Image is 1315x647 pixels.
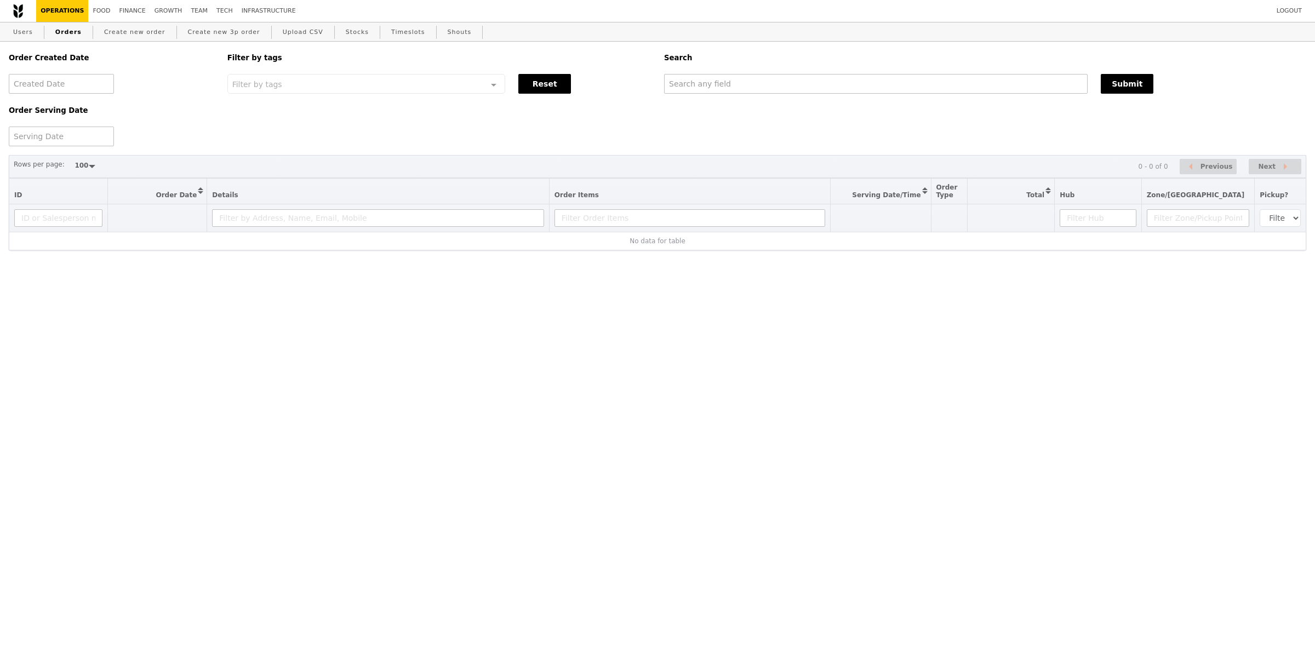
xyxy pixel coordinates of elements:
[9,54,214,62] h5: Order Created Date
[14,237,1301,245] div: No data for table
[184,22,265,42] a: Create new 3p order
[664,74,1088,94] input: Search any field
[1180,159,1237,175] button: Previous
[14,191,22,199] span: ID
[13,4,23,18] img: Grain logo
[1060,209,1136,227] input: Filter Hub
[1147,209,1250,227] input: Filter Zone/Pickup Point
[278,22,328,42] a: Upload CSV
[341,22,373,42] a: Stocks
[1060,191,1074,199] span: Hub
[1138,163,1168,170] div: 0 - 0 of 0
[9,127,114,146] input: Serving Date
[9,106,214,114] h5: Order Serving Date
[212,209,544,227] input: Filter by Address, Name, Email, Mobile
[1101,74,1153,94] button: Submit
[1200,160,1233,173] span: Previous
[1249,159,1301,175] button: Next
[14,209,102,227] input: ID or Salesperson name
[554,191,599,199] span: Order Items
[443,22,476,42] a: Shouts
[518,74,571,94] button: Reset
[9,74,114,94] input: Created Date
[1258,160,1276,173] span: Next
[100,22,170,42] a: Create new order
[9,22,37,42] a: Users
[14,159,65,170] label: Rows per page:
[51,22,86,42] a: Orders
[1260,191,1288,199] span: Pickup?
[1147,191,1245,199] span: Zone/[GEOGRAPHIC_DATA]
[227,54,651,62] h5: Filter by tags
[232,79,282,89] span: Filter by tags
[554,209,825,227] input: Filter Order Items
[387,22,429,42] a: Timeslots
[664,54,1306,62] h5: Search
[212,191,238,199] span: Details
[936,184,958,199] span: Order Type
